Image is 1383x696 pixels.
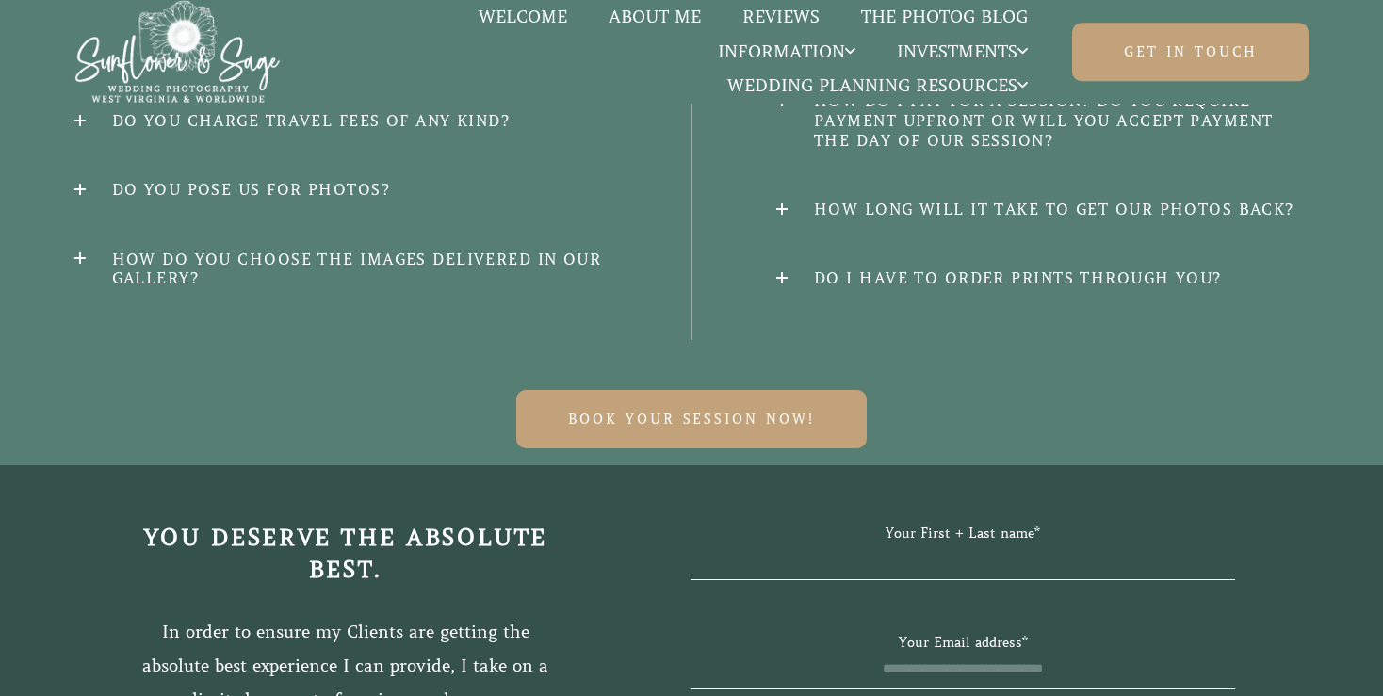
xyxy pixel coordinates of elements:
[776,91,1309,150] h2: How do I pay for a session? Do you require payment upfront or will you accept payment the day of ...
[707,73,1049,98] a: Wedding Planning Resources
[697,40,876,64] a: Information
[897,42,1028,61] span: Investments
[776,200,1309,219] h2: How long will it take to get our photos back?
[568,411,815,428] span: Book your session now!
[74,111,607,131] h2: Do you charge travel fees of any kind?
[691,632,1235,657] label: Your Email address
[516,390,867,448] a: Book your session now!
[876,40,1049,64] a: Investments
[588,5,722,29] a: About Me
[458,5,588,29] a: Welcome
[840,5,1049,29] a: The Photog Blog
[691,523,1235,548] label: Your First + Last name
[718,42,855,61] span: Information
[1072,23,1309,81] a: Get in touch
[1124,42,1257,61] span: Get in touch
[722,5,840,29] a: Reviews
[74,250,607,289] h2: How do you choose the images delivered in our gallery?
[144,525,558,584] strong: You deserve the absolute best.
[727,76,1028,95] span: Wedding Planning Resources
[776,268,1309,288] h2: Do I have to order prints through you?
[74,180,607,200] h2: Do you pose us for photos?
